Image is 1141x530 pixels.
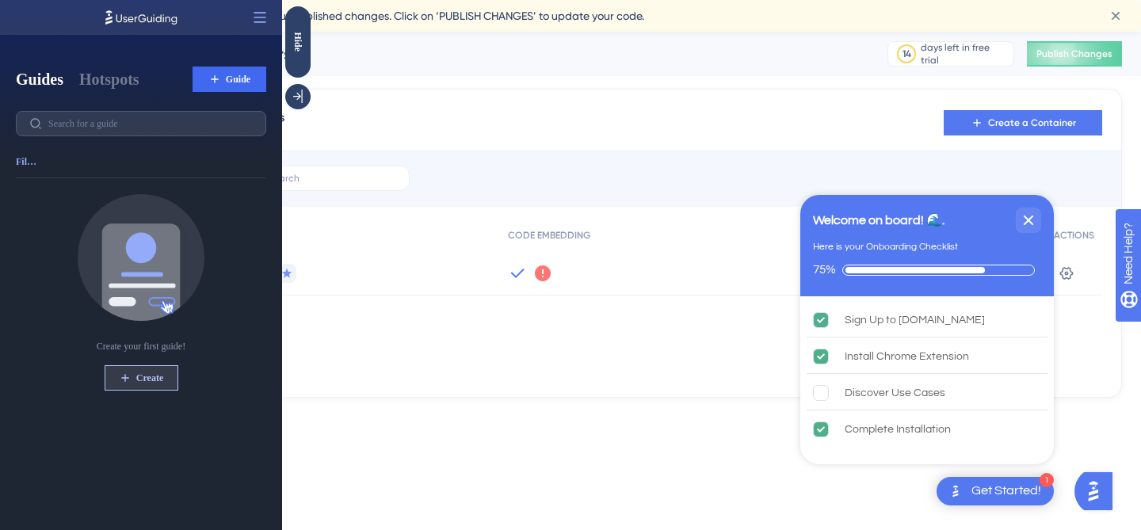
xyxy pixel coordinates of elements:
button: Create [105,365,178,391]
button: Guides [16,68,63,90]
div: Containers [209,43,848,65]
div: Open Get Started! checklist, remaining modules: 1 [937,477,1054,505]
button: Publish Changes [1027,41,1122,67]
div: 1 [1040,473,1054,487]
span: Create [136,372,163,384]
span: Filter [16,155,38,168]
button: Filter [16,149,38,174]
div: Checklist Container [800,195,1054,464]
span: ACTIONS [1054,229,1094,242]
button: Guide [193,67,266,92]
div: days left in free trial [921,41,1009,67]
div: Complete Installation is complete. [807,412,1048,447]
div: Checklist progress: 75% [813,263,1041,277]
div: Close Checklist [1016,208,1041,233]
div: Sign Up to [DOMAIN_NAME] [845,311,985,330]
span: Need Help? [37,4,99,23]
div: Discover Use Cases is incomplete. [807,376,1048,410]
input: Search for a guide [48,118,253,129]
div: Install Chrome Extension [845,347,969,366]
span: CODE EMBEDDING [508,229,590,242]
iframe: UserGuiding AI Assistant Launcher [1074,467,1122,515]
span: Create a Container [988,116,1076,129]
div: Sign Up to UserGuiding.com is complete. [807,303,1048,337]
input: Search [268,173,396,184]
img: launcher-image-alternative-text [946,482,965,501]
span: Guide [226,73,250,86]
button: Create a Container [944,110,1102,135]
div: Here is your Onboarding Checklist [813,239,958,255]
div: 75% [813,263,836,277]
span: You have unpublished changes. Click on ‘PUBLISH CHANGES’ to update your code. [231,6,644,25]
div: 14 [902,48,911,60]
button: Hotspots [79,68,139,90]
div: Install Chrome Extension is complete. [807,339,1048,374]
div: Discover Use Cases [845,383,945,402]
div: Get Started! [971,482,1041,500]
div: Complete Installation [845,420,951,439]
div: Checklist items [800,296,1054,459]
span: Publish Changes [1036,48,1112,60]
div: Welcome on board! 🌊. [813,211,944,230]
div: Create your first guide! [97,340,185,353]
